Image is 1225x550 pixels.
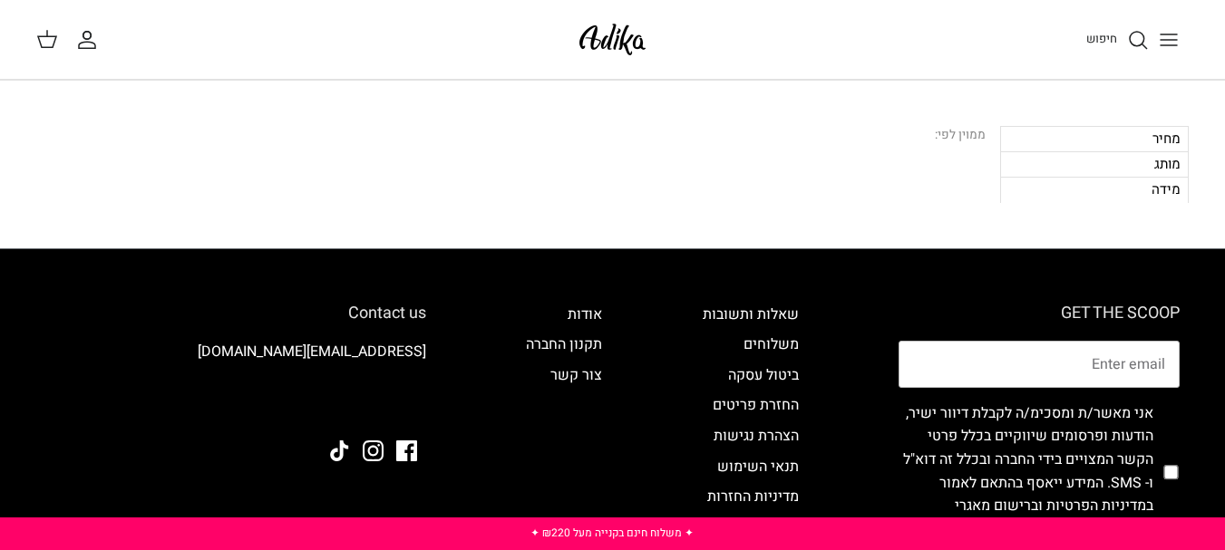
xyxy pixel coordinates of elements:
[1086,30,1117,47] span: חיפוש
[526,333,602,355] a: תקנון החברה
[899,402,1153,542] label: אני מאשר/ת ומסכימ/ה לקבלת דיוור ישיר, הודעות ופרסומים שיווקיים בכלל פרטי הקשר המצויים בידי החברה ...
[899,341,1180,388] input: Email
[568,304,602,325] a: אודות
[1000,126,1189,151] div: מחיר
[329,440,350,461] a: Tiktok
[744,333,799,355] a: משלוחים
[550,364,602,386] a: צור קשר
[703,304,799,325] a: שאלות ותשובות
[76,29,105,51] a: החשבון שלי
[714,425,799,447] a: הצהרת נגישות
[935,126,986,146] div: ממוין לפי:
[1000,177,1189,202] div: מידה
[396,440,417,461] a: Facebook
[707,486,799,507] a: מדיניות החזרות
[574,18,651,61] img: Adika IL
[530,525,694,541] a: ✦ משלוח חינם בקנייה מעל ₪220 ✦
[376,391,426,415] img: Adika IL
[1086,29,1149,51] a: חיפוש
[198,341,426,362] a: [EMAIL_ADDRESS][DOMAIN_NAME]
[45,304,426,323] h6: Contact us
[717,456,799,478] a: תנאי השימוש
[728,364,799,386] a: ביטול עסקה
[363,440,384,461] a: Instagram
[1149,20,1189,60] button: Toggle menu
[899,304,1180,323] h6: GET THE SCOOP
[1000,151,1189,177] div: מותג
[713,394,799,416] a: החזרת פריטים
